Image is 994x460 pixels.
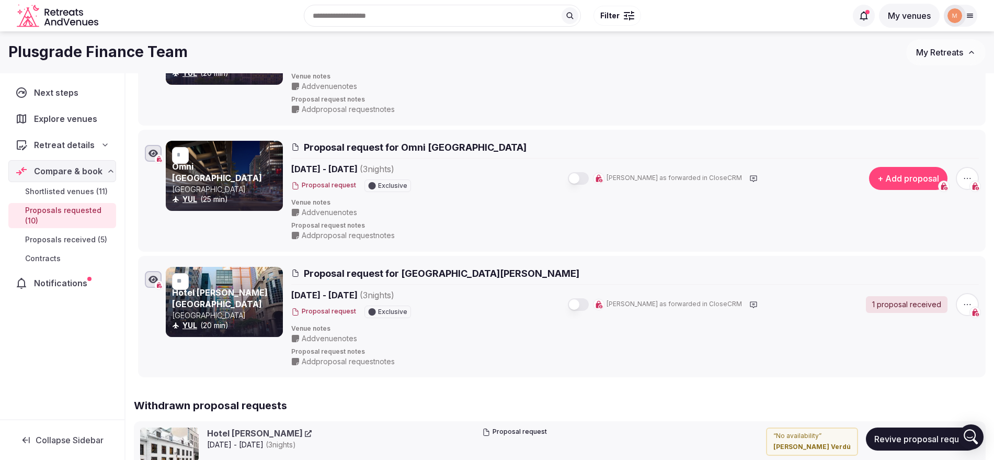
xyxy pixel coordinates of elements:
[291,307,356,316] button: Proposal request
[360,164,394,174] span: ( 3 night s )
[593,6,641,26] button: Filter
[8,232,116,247] a: Proposals received (5)
[36,435,104,445] span: Collapse Sidebar
[207,428,312,439] a: Hotel [PERSON_NAME]
[291,198,979,207] span: Venue notes
[172,68,281,78] div: (20 min)
[291,163,475,175] span: [DATE] - [DATE]
[172,194,281,205] div: (25 min)
[906,39,986,65] button: My Retreats
[304,141,527,154] span: Proposal request for Omni [GEOGRAPHIC_DATA]
[302,230,395,241] span: Add proposal request notes
[8,251,116,266] a: Contracts
[773,443,851,452] cite: [PERSON_NAME] Verdú
[304,267,579,280] span: Proposal request for [GEOGRAPHIC_DATA][PERSON_NAME]
[17,4,100,28] svg: Retreats and Venues company logo
[8,82,116,104] a: Next steps
[600,10,620,21] span: Filter
[866,428,979,451] button: Revive proposal request
[291,181,356,190] button: Proposal request
[302,207,357,218] span: Add venue notes
[291,347,979,356] span: Proposal request notes
[302,81,357,92] span: Add venue notes
[291,289,475,301] span: [DATE] - [DATE]
[482,428,547,436] button: Proposal request
[8,272,116,294] a: Notifications
[34,113,101,125] span: Explore venues
[172,310,281,321] p: [GEOGRAPHIC_DATA]
[34,277,92,289] span: Notifications
[8,108,116,130] a: Explore venues
[266,440,296,449] span: ( 3 night s )
[25,205,112,226] span: Proposals requested (10)
[291,324,979,333] span: Venue notes
[866,296,947,313] a: 1 proposal received
[773,432,851,441] p: “ No availability ”
[879,4,940,28] button: My venues
[291,72,979,81] span: Venue notes
[182,195,197,204] a: YUL
[302,333,357,344] span: Add venue notes
[8,203,116,228] a: Proposals requested (10)
[207,440,312,450] span: [DATE] - [DATE]
[172,184,281,195] p: [GEOGRAPHIC_DATA]
[34,165,102,177] span: Compare & book
[291,95,979,104] span: Proposal request notes
[8,429,116,452] button: Collapse Sidebar
[291,221,979,230] span: Proposal request notes
[8,184,116,199] a: Shortlisted venues (11)
[34,139,95,151] span: Retreat details
[607,174,742,183] span: [PERSON_NAME] as forwarded in CloseCRM
[172,161,262,183] a: Omni [GEOGRAPHIC_DATA]
[17,4,100,28] a: Visit the homepage
[8,42,188,62] h1: Plusgrade Finance Team
[360,290,394,300] span: ( 3 night s )
[958,424,984,450] div: Open Intercom Messenger
[607,300,742,309] span: [PERSON_NAME] as forwarded in CloseCRM
[302,104,395,115] span: Add proposal request notes
[378,183,407,189] span: Exclusive
[916,47,963,58] span: My Retreats
[25,253,61,264] span: Contracts
[25,186,108,197] span: Shortlisted venues (11)
[302,356,395,367] span: Add proposal request notes
[172,287,268,309] a: Hotel [PERSON_NAME][GEOGRAPHIC_DATA]
[947,8,962,23] img: marina
[25,234,107,245] span: Proposals received (5)
[34,86,83,99] span: Next steps
[378,309,407,315] span: Exclusive
[879,10,940,21] a: My venues
[172,320,281,331] div: (20 min)
[182,321,197,330] a: YUL
[869,167,947,190] button: + Add proposal
[134,398,986,413] h2: Withdrawn proposal requests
